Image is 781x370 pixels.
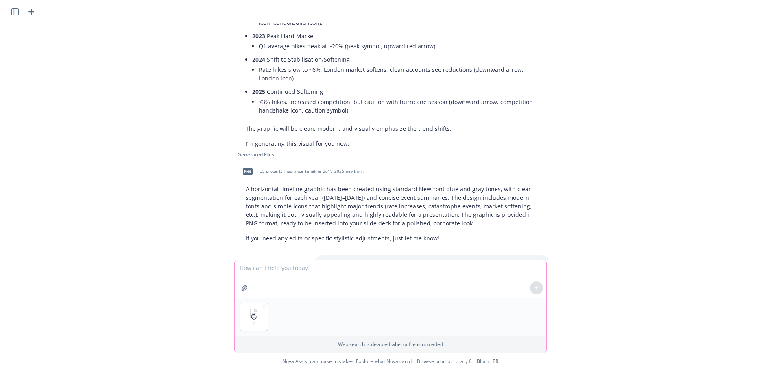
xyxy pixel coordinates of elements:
a: BI [477,358,482,365]
li: Rate hikes slow to ~6%, London market softens, clean accounts see reductions (downward arrow, Lon... [259,64,542,84]
li: Peak Hard Market [252,30,542,54]
p: Web search is disabled when a file is uploaded [240,341,541,348]
span: US_property_insurance_timeline_2019_2025_newfront.png [260,169,366,174]
li: Q1 average hikes peak at ~20% (peak symbol, upward red arrow). [259,40,542,52]
li: Continued Softening [252,86,542,118]
span: 2024: [252,56,267,63]
p: The graphic will be clean, modern, and visually emphasize the trend shifts. [246,124,542,133]
p: Nova - Can you review the attached document, and pull out some relevant data? [323,259,542,267]
span: png [243,168,253,174]
p: If you need any edits or specific stylistic adjustments, just let me know! [246,234,542,242]
div: Generated Files: [238,151,550,158]
li: Shift to Stabilisation/Softening [252,54,542,86]
a: TR [493,358,499,365]
p: I’m generating this visual for you now. [246,139,542,148]
div: pngUS_property_insurance_timeline_2019_2025_newfront.png [238,161,368,182]
li: <3% hikes, increased competition, but caution with hurricane season (downward arrow, competition ... [259,96,542,116]
p: A horizontal timeline graphic has been created using standard Newfront blue and gray tones, with ... [246,185,542,227]
span: Nova Assist can make mistakes. Explore what Nova can do: Browse prompt library for and [282,353,499,370]
span: 2023: [252,32,267,40]
span: 2025: [252,88,267,95]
